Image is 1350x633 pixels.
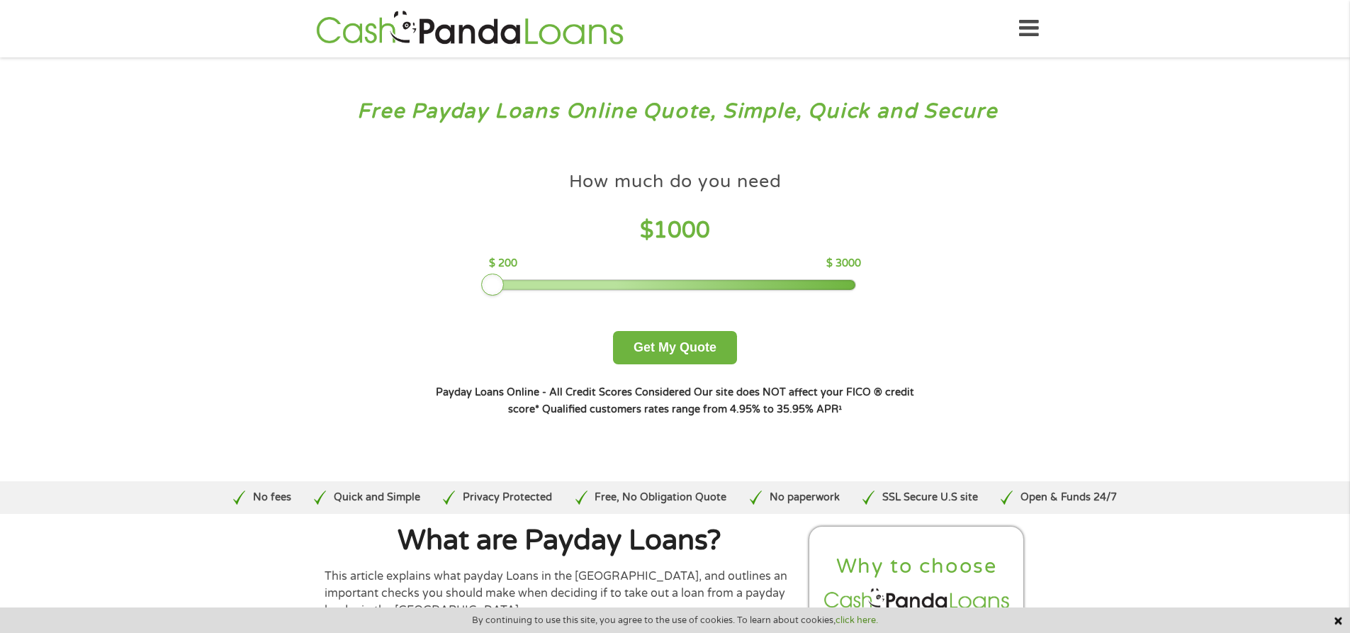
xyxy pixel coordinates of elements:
[489,216,861,245] h4: $
[836,615,878,626] a: click here.
[821,554,1013,580] h2: Why to choose
[41,99,1310,125] h3: Free Payday Loans Online Quote, Simple, Quick and Secure
[569,170,782,194] h4: How much do you need
[325,568,795,620] p: This article explains what payday Loans in the [GEOGRAPHIC_DATA], and outlines an important check...
[472,615,878,625] span: By continuing to use this site, you agree to the use of cookies. To learn about cookies,
[613,331,737,364] button: Get My Quote
[542,403,842,415] strong: Qualified customers rates range from 4.95% to 35.95% APR¹
[826,256,861,271] p: $ 3000
[253,490,291,505] p: No fees
[436,386,691,398] strong: Payday Loans Online - All Credit Scores Considered
[770,490,840,505] p: No paperwork
[312,9,628,49] img: GetLoanNow Logo
[325,527,795,555] h1: What are Payday Loans?
[463,490,552,505] p: Privacy Protected
[595,490,726,505] p: Free, No Obligation Quote
[1020,490,1117,505] p: Open & Funds 24/7
[508,386,914,415] strong: Our site does NOT affect your FICO ® credit score*
[489,256,517,271] p: $ 200
[653,217,710,244] span: 1000
[882,490,978,505] p: SSL Secure U.S site
[334,490,420,505] p: Quick and Simple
